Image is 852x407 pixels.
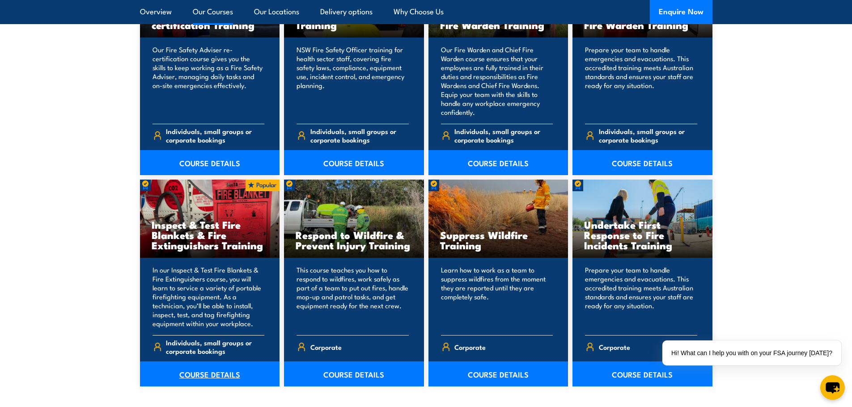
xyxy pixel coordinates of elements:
[572,150,712,175] a: COURSE DETAILS
[296,230,412,250] h3: Respond to Wildfire & Prevent Injury Training
[297,265,409,328] p: This course teaches you how to respond to wildfires, work safely as part of a team to put out fir...
[153,265,265,328] p: In our Inspect & Test Fire Blankets & Fire Extinguishers course, you will learn to service a vari...
[599,127,697,144] span: Individuals, small groups or corporate bookings
[572,361,712,386] a: COURSE DETAILS
[584,219,701,250] h3: Undertake First Response to Fire Incidents Training
[153,45,265,117] p: Our Fire Safety Adviser re-certification course gives you the skills to keep working as a Fire Sa...
[284,150,424,175] a: COURSE DETAILS
[140,361,280,386] a: COURSE DETAILS
[152,219,268,250] h3: Inspect & Test Fire Blankets & Fire Extinguishers Training
[585,265,697,328] p: Prepare your team to handle emergencies and evacuations. This accredited training meets Australia...
[140,150,280,175] a: COURSE DETAILS
[441,265,553,328] p: Learn how to work as a team to suppress wildfires from the moment they are reported until they ar...
[310,127,409,144] span: Individuals, small groups or corporate bookings
[441,45,553,117] p: Our Fire Warden and Chief Fire Warden course ensures that your employees are fully trained in the...
[585,45,697,117] p: Prepare your team to handle emergencies and evacuations. This accredited training meets Australia...
[440,230,557,250] h3: Suppress Wildfire Training
[584,20,701,30] h3: Fire Warden Training
[428,150,568,175] a: COURSE DETAILS
[454,340,486,354] span: Corporate
[428,361,568,386] a: COURSE DETAILS
[454,127,553,144] span: Individuals, small groups or corporate bookings
[662,340,841,365] div: Hi! What can I help you with on your FSA journey [DATE]?
[166,127,264,144] span: Individuals, small groups or corporate bookings
[820,375,845,400] button: chat-button
[440,9,557,30] h3: Fire Warden / Chief Fire Warden Training
[297,45,409,117] p: NSW Fire Safety Officer training for health sector staff, covering fire safety laws, compliance, ...
[284,361,424,386] a: COURSE DETAILS
[152,9,268,30] h3: Fire Safety Adviser Re-certification Training
[599,340,630,354] span: Corporate
[166,338,264,355] span: Individuals, small groups or corporate bookings
[310,340,342,354] span: Corporate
